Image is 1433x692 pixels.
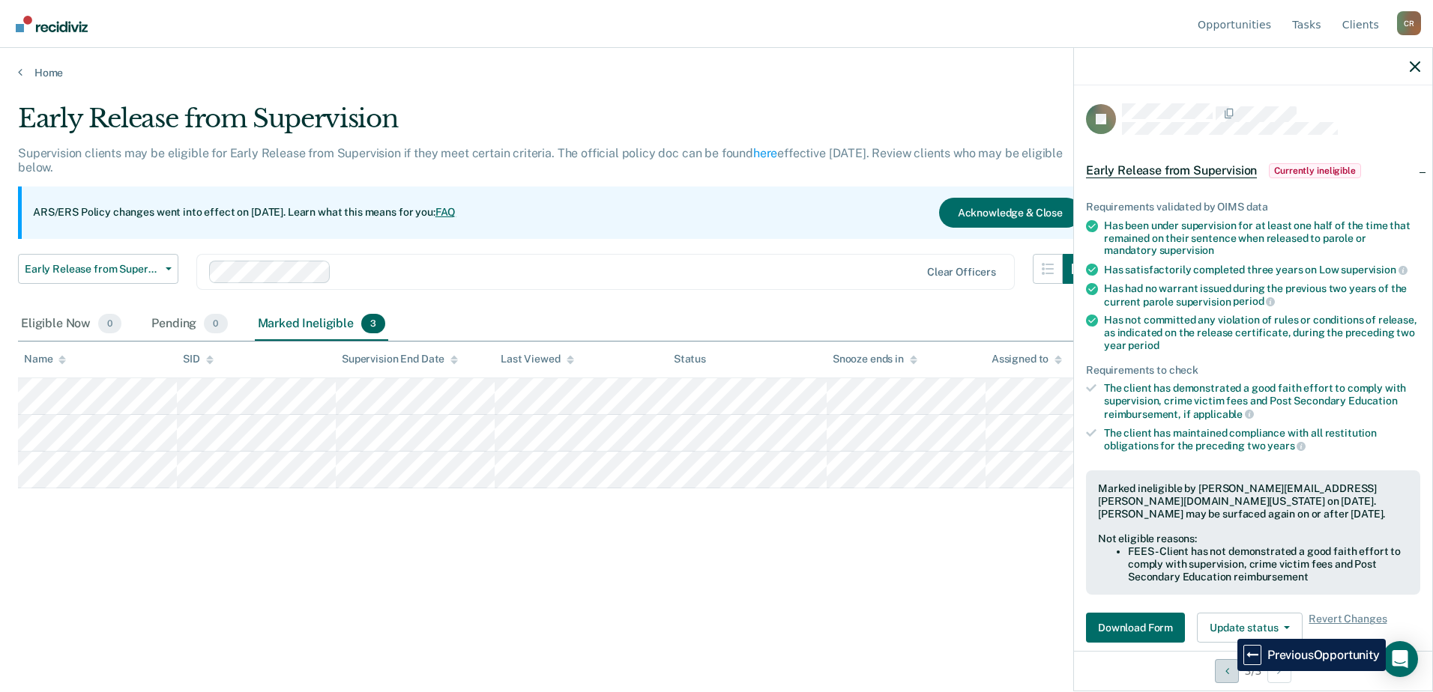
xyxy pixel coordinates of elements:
[1128,545,1408,583] li: FEES - Client has not demonstrated a good faith effort to comply with supervision, crime victim f...
[18,308,124,341] div: Eligible Now
[18,66,1415,79] a: Home
[1104,427,1420,452] div: The client has maintained compliance with all restitution obligations for the preceding two
[501,353,573,365] div: Last Viewed
[435,206,456,218] a: FAQ
[148,308,230,341] div: Pending
[361,314,385,333] span: 3
[1128,339,1159,351] span: period
[98,314,121,333] span: 0
[833,353,917,365] div: Snooze ends in
[674,353,706,365] div: Status
[992,353,1062,365] div: Assigned to
[1197,613,1303,643] button: Update status
[25,263,160,276] span: Early Release from Supervision
[753,146,777,160] a: here
[255,308,389,341] div: Marked Ineligible
[1267,440,1306,452] span: years
[1104,263,1420,276] div: Has satisfactorily completed three years on Low
[1104,219,1420,257] div: Has been under supervision for at least one half of the time that remained on their sentence when...
[1341,264,1407,276] span: supervision
[1269,163,1361,178] span: Currently ineligible
[1086,163,1257,178] span: Early Release from Supervision
[1159,244,1214,256] span: supervision
[1086,613,1191,643] a: Navigate to form link
[1086,201,1420,213] div: Requirements validated by OIMS data
[1397,11,1421,35] div: C R
[1233,295,1275,307] span: period
[16,16,88,32] img: Recidiviz
[1104,314,1420,351] div: Has not committed any violation of rules or conditions of release, as indicated on the release ce...
[1104,282,1420,308] div: Has had no warrant issued during the previous two years of the current parole supervision
[183,353,214,365] div: SID
[33,205,456,220] p: ARS/ERS Policy changes went into effect on [DATE]. Learn what this means for you:
[1397,11,1421,35] button: Profile dropdown button
[18,146,1063,174] p: Supervision clients may be eligible for Early Release from Supervision if they meet certain crite...
[927,266,996,279] div: Clear officers
[1086,364,1420,377] div: Requirements to check
[1098,532,1408,545] div: Not eligible reasons:
[18,103,1093,146] div: Early Release from Supervision
[342,353,458,365] div: Supervision End Date
[24,353,66,365] div: Name
[1086,613,1185,643] button: Download Form
[1382,641,1418,677] div: Open Intercom Messenger
[1267,659,1291,683] button: Next Opportunity
[1098,482,1408,520] div: Marked ineligible by [PERSON_NAME][EMAIL_ADDRESS][PERSON_NAME][DOMAIN_NAME][US_STATE] on [DATE]. ...
[1104,382,1420,420] div: The client has demonstrated a good faith effort to comply with supervision, crime victim fees and...
[1193,408,1254,420] span: applicable
[1215,659,1239,683] button: Previous Opportunity
[939,198,1081,228] button: Acknowledge & Close
[1074,147,1432,195] div: Early Release from SupervisionCurrently ineligible
[1309,613,1387,643] span: Revert Changes
[204,314,227,333] span: 0
[1074,651,1432,691] div: 3 / 3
